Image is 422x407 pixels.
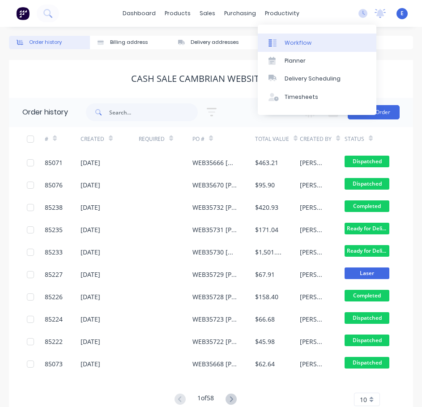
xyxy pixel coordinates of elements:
div: [DATE] [81,247,100,257]
div: Workflow [285,39,311,47]
div: Planner [285,57,306,65]
div: WEB35730 [GEOGRAPHIC_DATA][DEMOGRAPHIC_DATA] [192,247,237,257]
div: [DATE] [81,359,100,369]
div: WEB35723 [PERSON_NAME] [192,314,237,324]
div: [PERSON_NAME] [300,180,327,190]
div: Timesheets [285,93,318,101]
button: Order history [9,36,90,49]
div: # [45,135,48,143]
span: E [401,9,404,17]
div: 85235 [45,225,63,234]
span: Dispatched [345,156,389,167]
button: Collaborate [251,36,332,49]
div: $66.68 [255,314,275,324]
div: Delivery Scheduling [285,75,341,83]
div: $463.21 [255,158,278,167]
div: Total Value [255,127,300,152]
div: [DATE] [81,292,100,301]
div: $171.04 [255,225,278,234]
div: $67.91 [255,270,275,279]
div: cash sale CAMBRIAN WEBSITE SALES [131,73,291,84]
a: Workflow [258,34,376,51]
div: $95.90 [255,180,275,190]
button: Delivery addresses [171,36,251,49]
div: $158.40 [255,292,278,301]
div: WEB35722 [PERSON_NAME] [192,337,237,346]
div: Total Value [255,135,289,143]
div: [DATE] [81,314,100,324]
div: [PERSON_NAME] [300,203,327,212]
div: PO # [192,135,205,143]
div: 1 of 58 [197,393,214,406]
span: Dispatched [345,335,389,346]
div: [PERSON_NAME] [300,225,327,234]
div: Status [345,127,407,152]
div: sales [195,7,220,20]
div: Required [139,127,192,152]
div: $1,501.79 [255,247,282,257]
div: Billing address [110,38,148,46]
span: Dispatched [345,312,389,323]
div: purchasing [220,7,260,20]
span: Dispatched [345,357,389,368]
div: 85222 [45,337,63,346]
div: 85224 [45,314,63,324]
div: 85226 [45,292,63,301]
div: [PERSON_NAME] [300,359,327,369]
div: [PERSON_NAME] [300,314,327,324]
span: Ready for Deliv... [345,245,389,256]
button: Billing address [90,36,171,49]
div: WEB35732 [PERSON_NAME] Custom Designs [192,203,237,212]
div: 85227 [45,270,63,279]
div: Created By [300,135,332,143]
div: Delivery addresses [191,38,239,46]
span: Laser [345,267,389,279]
div: 85073 [45,359,63,369]
div: [DATE] [81,180,100,190]
div: WEB35729 [PERSON_NAME] [192,270,237,279]
div: [PERSON_NAME] [300,270,327,279]
div: [DATE] [81,225,100,234]
div: Order history [29,38,62,46]
span: 10 [360,395,367,404]
span: Completed [345,200,389,212]
div: [DATE] [81,270,100,279]
div: WEB35668 [PERSON_NAME] [192,359,237,369]
div: Created [81,135,104,143]
div: WEB35728 [PERSON_NAME] [192,292,237,301]
div: [PERSON_NAME] [300,292,327,301]
div: PO # [192,127,255,152]
div: products [160,7,195,20]
div: 85238 [45,203,63,212]
div: [DATE] [81,337,100,346]
div: WEB35731 [PERSON_NAME] [192,225,237,234]
div: Required [139,135,165,143]
div: # [45,127,81,152]
div: WEB35670 [PERSON_NAME] [192,180,237,190]
div: [PERSON_NAME] [300,247,327,257]
div: $62.64 [255,359,275,369]
div: productivity [260,7,304,20]
span: Dispatched [345,178,389,189]
div: Order history [22,107,68,118]
a: Timesheets [258,88,376,106]
div: 85233 [45,247,63,257]
div: [DATE] [81,158,100,167]
div: [PERSON_NAME] [300,337,327,346]
input: Search... [109,103,198,121]
a: Planner [258,52,376,70]
div: WEB35666 [GEOGRAPHIC_DATA] [192,158,237,167]
div: Created By [300,127,345,152]
a: Delivery Scheduling [258,70,376,88]
div: $45.98 [255,337,275,346]
div: [DATE] [81,203,100,212]
div: Created [81,127,139,152]
img: Factory [16,7,30,20]
span: Completed [345,290,389,301]
div: 85076 [45,180,63,190]
div: 85071 [45,158,63,167]
div: $420.93 [255,203,278,212]
div: [PERSON_NAME] [300,158,327,167]
div: Status [345,135,364,143]
span: Ready for Deliv... [345,223,389,234]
